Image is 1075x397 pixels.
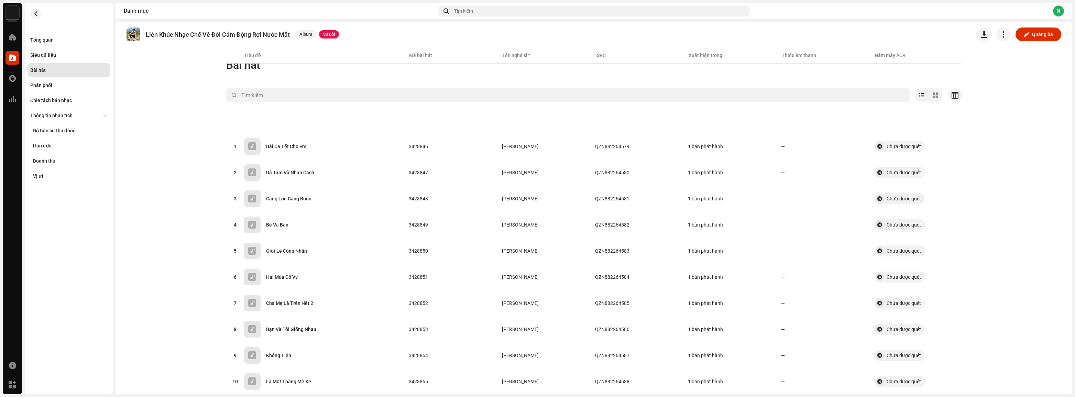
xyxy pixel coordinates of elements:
div: 1 bản phát hành [688,222,723,227]
div: 1 bản phát hành [688,196,723,201]
div: Không Tiền [266,353,291,358]
div: [PERSON_NAME] [502,301,539,306]
div: N [1053,5,1064,16]
div: 1 bản phát hành [688,170,723,175]
div: Thông tin phân tích [30,113,73,118]
span: Danh Tuấn Trung [502,144,584,149]
div: Doanh thu [33,158,55,164]
img: ea078785-5715-42e9-a037-494333cbe9f9 [127,27,140,41]
div: QZN882264582 [595,222,629,227]
div: [PERSON_NAME] [502,196,539,201]
div: Chưa được quét [887,327,921,332]
div: QZN882264581 [595,196,629,201]
span: 1 bản phát hành [688,301,770,306]
div: Hai Mùa Cô Vy [266,275,298,279]
div: Chưa được quét [887,222,921,227]
re-a-table-badge: — [781,379,863,384]
div: Vị trí [33,173,43,179]
p: Liên Khúc Nhạc Chế Về Đời Cảm Động Rơi Nước Mắt [146,31,290,38]
span: Album [295,30,316,38]
div: Bè Và Bạn [266,222,288,227]
span: 3428854 [409,353,428,358]
span: 3428852 [409,300,428,306]
span: 1 bản phát hành [688,144,770,149]
span: 3428850 [409,248,428,254]
div: 1 bản phát hành [688,275,723,279]
div: QZN882264586 [595,327,629,332]
span: 1 bản phát hành [688,196,770,201]
div: Hôn ước [33,143,51,148]
div: Chia tách bản nhạc [30,98,72,103]
div: Chưa được quét [887,353,921,358]
div: [PERSON_NAME] [502,379,539,384]
div: 1 bản phát hành [688,144,723,149]
span: 1 bản phát hành [688,327,770,332]
div: Dả Tâm Và Nhân Cách [266,170,314,175]
span: 3428847 [409,170,428,175]
span: 3428846 [409,144,428,149]
span: Tìm kiếm [454,8,473,14]
span: 3428851 [409,274,428,280]
span: 3428849 [409,222,428,228]
re-a-table-badge: — [781,144,863,149]
div: Phân phối [30,82,52,88]
div: 1 bản phát hành [688,353,723,358]
span: Danh Tuấn Trung [502,379,584,384]
div: QZN882264584 [595,275,629,279]
span: Danh Tuấn Trung [502,327,584,332]
re-m-nav-item: Tổng quan [28,33,110,47]
re-m-nav-item: Hôn ước [28,139,110,153]
div: 1 bản phát hành [688,327,723,332]
div: Cha Mẹ Là Trên Hết 2 [266,301,313,306]
div: 1 bản phát hành [688,249,723,253]
span: 3428853 [409,327,428,332]
div: [PERSON_NAME] [502,275,539,279]
div: QZN882264580 [595,170,629,175]
div: QZN882264585 [595,301,629,306]
div: 1 bản phát hành [688,379,723,384]
div: 1 bản phát hành [688,301,723,306]
re-m-nav-item: Doanh thu [28,154,110,168]
div: [PERSON_NAME] [502,222,539,227]
input: Tìm kiếm [226,88,910,102]
img: 76e35660-c1c7-4f61-ac9e-76e2af66a330 [6,5,19,19]
re-a-table-badge: — [781,196,863,201]
re-m-nav-item: Phân phối [28,78,110,92]
re-a-table-badge: — [781,353,863,358]
div: Giọt Lệ Công Nhân [266,249,307,253]
div: Chưa được quét [887,170,921,175]
span: Quảng bá [1032,27,1053,41]
span: Danh Tuấn Trung [502,196,584,201]
div: Siêu dữ liệu [30,52,56,58]
div: Chưa được quét [887,144,921,149]
re-a-table-badge: — [781,301,863,306]
div: [PERSON_NAME] [502,249,539,253]
button: Quảng bá [1016,27,1061,41]
div: [PERSON_NAME] [502,144,539,149]
span: 30 Lỗi [319,30,339,38]
div: Bạn Và Tôi Giống Nhau [266,327,316,332]
div: QZN882264583 [595,249,629,253]
span: Danh Tuấn Trung [502,222,584,227]
span: Danh Tuấn Trung [502,353,584,358]
div: Tổng quan [30,37,54,43]
span: 3428855 [409,379,428,384]
re-m-nav-item: Bài hát [28,63,110,77]
re-m-nav-item: Chia tách bản nhạc [28,93,110,107]
div: QZN882264588 [595,379,629,384]
div: Bài Ca Tết Cho Em [266,144,306,149]
span: 1 bản phát hành [688,353,770,358]
span: 1 bản phát hành [688,249,770,253]
span: 1 bản phát hành [688,275,770,279]
div: QZN882264587 [595,353,629,358]
div: Chưa được quét [887,196,921,201]
re-a-table-badge: — [781,327,863,332]
span: Danh Tuấn Trung [502,249,584,253]
div: [PERSON_NAME] [502,170,539,175]
re-m-nav-dropdown: Thông tin phân tích [28,109,110,183]
div: Chưa được quét [887,379,921,384]
span: 1 bản phát hành [688,222,770,227]
span: Danh Tuấn Trung [502,301,584,306]
div: Chưa được quét [887,275,921,279]
re-m-nav-item: Vị trí [28,169,110,183]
